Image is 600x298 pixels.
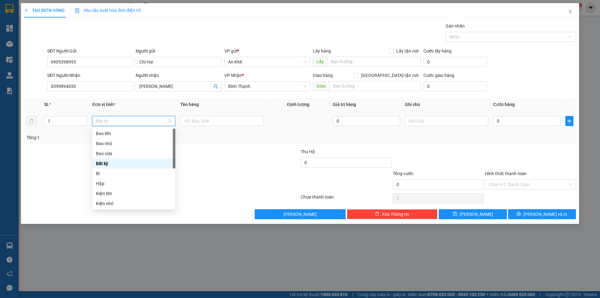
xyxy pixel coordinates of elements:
span: Cước hàng [493,102,515,107]
span: printer [517,212,521,217]
span: TẠO ĐƠN HÀNG [24,8,65,13]
input: Ghi Chú [405,116,488,126]
button: deleteXóa Thông tin [347,209,438,219]
span: [PERSON_NAME] [460,211,493,218]
button: save[PERSON_NAME] [439,209,507,219]
div: Kiện lớn [92,189,175,199]
span: Thu Hộ [301,149,315,154]
input: Cước lấy hàng [423,57,487,67]
input: Cước giao hàng [423,81,487,91]
img: icon [75,8,80,13]
span: VP Nhận [224,73,242,78]
span: Lấy hàng [313,48,331,53]
div: Hộp [96,180,172,187]
span: Tổng cước [393,171,413,176]
span: Bình Thạnh [228,82,307,91]
label: Hình thức thanh toán [485,171,527,176]
span: Giá trị hàng [333,102,356,107]
span: An Khê [228,57,307,67]
span: Tên hàng [180,102,199,107]
div: SĐT Người Nhận [47,72,133,79]
span: save [453,212,457,217]
label: Cước giao hàng [423,73,454,78]
span: [GEOGRAPHIC_DATA] tận nơi [359,72,421,79]
div: Chưa thanh toán [300,194,392,205]
input: Dọc đường [329,81,421,91]
button: [PERSON_NAME] [255,209,346,219]
span: SL [44,102,49,107]
span: [PERSON_NAME] và In [523,211,567,218]
span: plus [24,8,28,13]
button: printer[PERSON_NAME] và In [508,209,576,219]
span: Định lượng [287,102,309,107]
span: close [568,9,573,14]
button: plus [565,116,573,126]
div: Bao vừa [92,149,175,159]
div: Kiện nhỏ [96,200,172,207]
div: Kiện nhỏ [92,199,175,209]
button: Close [562,3,579,21]
div: Bao vừa [96,150,172,157]
label: Gán nhãn [446,23,465,28]
span: delete [375,212,379,217]
div: Tổng: 1 [27,134,232,141]
label: Cước lấy hàng [423,48,452,53]
div: Bì [96,170,172,177]
span: [PERSON_NAME] [283,211,317,218]
span: Đơn vị tính [92,102,116,107]
span: Lấy [313,57,327,67]
span: plus [566,119,573,124]
div: Người gửi [136,48,222,54]
span: Xóa Thông tin [382,211,409,218]
div: Bì [92,169,175,179]
div: Bao nhỏ [96,140,172,147]
div: Bao nhỏ [92,139,175,149]
div: Kiện lớn [96,190,172,197]
div: Bất kỳ [92,159,175,169]
div: Bất kỳ [96,160,172,167]
div: Bao lớn [92,129,175,139]
input: Dọc đường [327,57,421,67]
div: Bao lớn [96,130,172,137]
div: Hộp [92,179,175,189]
div: SĐT Người Gửi [47,48,133,54]
span: Yêu cầu xuất hóa đơn điện tử [75,8,141,13]
span: Bất kỳ [96,116,172,126]
div: Người nhận [136,72,222,79]
div: VP gửi [224,48,310,54]
input: VD: Bàn, Ghế [180,116,263,126]
span: Lấy tận nơi [394,48,421,54]
span: Giao [313,81,329,91]
th: Ghi chú [402,98,491,111]
input: 0 [333,116,400,126]
button: delete [27,116,37,126]
span: user-add [213,84,218,89]
span: Giao hàng [313,73,333,78]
